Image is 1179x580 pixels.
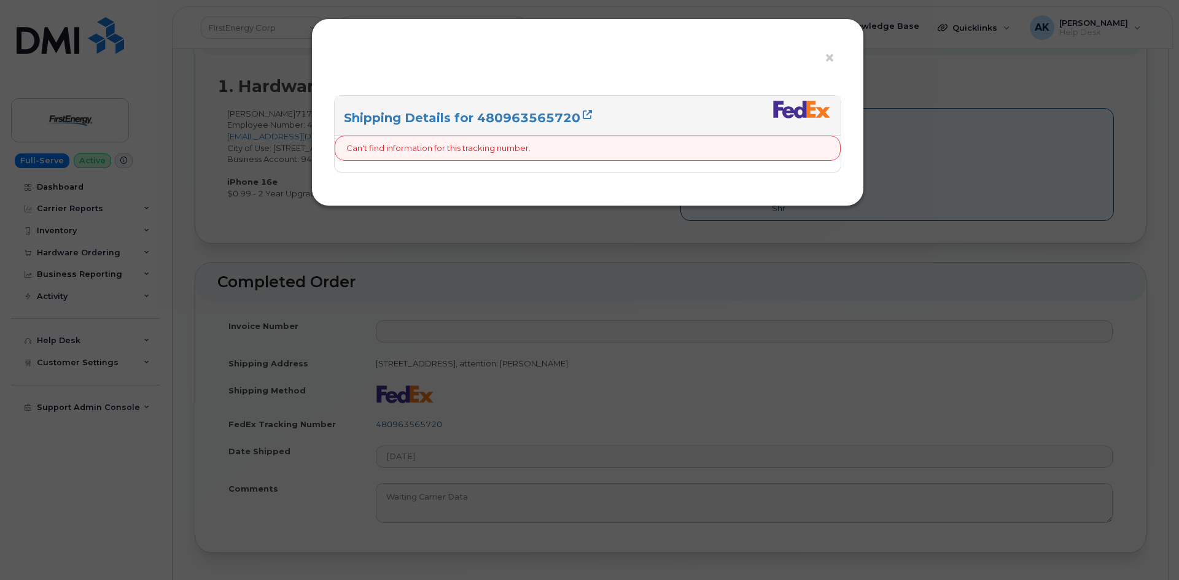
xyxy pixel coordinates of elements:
[824,47,835,69] span: ×
[772,100,831,118] img: fedex-bc01427081be8802e1fb5a1adb1132915e58a0589d7a9405a0dcbe1127be6add.png
[344,110,592,125] a: Shipping Details for 480963565720
[346,142,531,154] p: Can't find information for this tracking number.
[1126,527,1170,571] iframe: Messenger Launcher
[824,49,841,68] button: ×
